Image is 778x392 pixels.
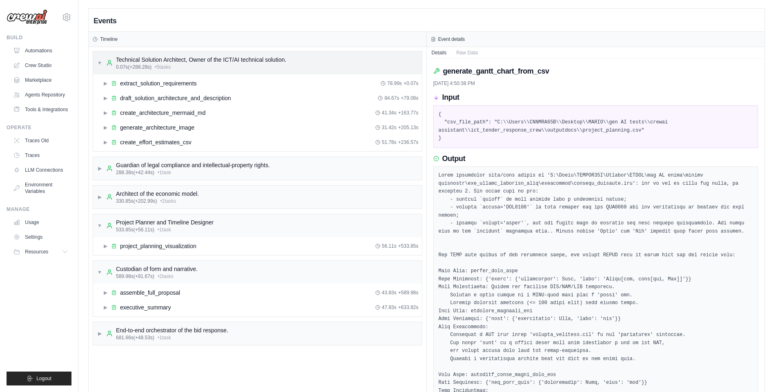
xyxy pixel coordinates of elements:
span: 589.98s (+91.67s) [116,273,154,280]
span: ▶ [103,139,108,146]
span: • 1 task [158,226,171,233]
button: Details [427,47,452,58]
div: Manage [7,206,71,213]
span: 681.66s (+48.53s) [116,334,154,341]
div: Guardian of legal compliance and intellectual-property rights. [116,161,270,169]
div: Architect of the economic model. [116,190,199,198]
img: Logo [7,9,47,25]
span: + 0.07s [403,80,418,87]
div: create_effort_estimates_csv [120,138,192,146]
a: Settings [10,231,71,244]
span: 56.11s [382,243,397,249]
a: Agents Repository [10,88,71,101]
span: Resources [25,249,48,255]
span: 78.99s [387,80,402,87]
span: + 633.82s [398,304,419,311]
h3: Output [442,155,466,164]
span: ▶ [103,110,108,116]
span: ▼ [97,60,102,66]
a: Crew Studio [10,59,71,72]
div: Widget chat [737,353,778,392]
span: ▶ [97,165,102,172]
span: Logout [36,375,51,382]
a: Tools & Integrations [10,103,71,116]
span: 84.67s [384,95,399,101]
div: extract_solution_requirements [120,79,197,87]
h2: Events [94,15,116,27]
div: executive_summary [120,303,171,311]
span: + 236.57s [398,139,419,146]
span: • 2 task s [160,198,176,204]
span: • 1 task [158,334,171,341]
span: ▶ [103,124,108,131]
span: ▶ [103,95,108,101]
a: Marketplace [10,74,71,87]
span: 51.78s [382,139,397,146]
div: generate_architecture_image [120,123,194,132]
span: ▼ [97,222,102,229]
a: Traces [10,149,71,162]
span: • 2 task s [158,273,174,280]
span: ▶ [103,80,108,87]
a: Usage [10,216,71,229]
div: Operate [7,124,71,131]
div: Technical Solution Architect, Owner of the ICT/AI technical solution. [116,56,286,64]
span: + 163.77s [398,110,419,116]
iframe: Chat Widget [737,353,778,392]
h3: Event details [438,36,465,43]
a: Traces Old [10,134,71,147]
h3: Input [442,93,459,102]
span: ▶ [103,243,108,249]
span: + 533.85s [398,243,419,249]
span: + 205.13s [398,124,419,131]
pre: { "csv_file_path": "C:\\Users\\CNNMRA65B\\Desktop\\MARIO\\gen AI tests\\crewai assistant\\ict_ten... [439,111,753,143]
button: Raw Data [451,47,483,58]
span: + 589.98s [398,289,419,296]
a: Environment Variables [10,178,71,198]
span: • 5 task s [155,64,171,70]
div: assemble_full_proposal [120,289,180,297]
div: draft_solution_architecture_and_description [120,94,231,102]
div: Build [7,34,71,41]
div: End-to-end orchestrator of the bid response. [116,326,228,334]
span: 43.83s [382,289,397,296]
span: 47.83s [382,304,397,311]
span: ▶ [97,194,102,200]
div: Custodian of form and narrative. [116,265,198,273]
span: 330.85s (+202.99s) [116,198,157,204]
div: create_architecture_mermaid_md [120,109,205,117]
span: 41.34s [382,110,397,116]
button: Resources [10,245,71,258]
span: 533.85s (+56.11s) [116,226,154,233]
span: ▶ [103,289,108,296]
span: 288.38s (+42.44s) [116,169,154,176]
span: + 79.08s [401,95,418,101]
div: Project Planner and Timeline Designer [116,218,214,226]
div: [DATE] 4:50:38 PM [433,80,758,87]
span: • 1 task [158,169,171,176]
a: LLM Connections [10,164,71,177]
span: 31.42s [382,124,397,131]
h3: Timeline [100,36,118,43]
span: ▶ [103,304,108,311]
a: Automations [10,44,71,57]
span: ▶ [97,330,102,337]
h2: generate_gantt_chart_from_csv [443,65,549,77]
span: 0.07s (+288.28s) [116,64,152,70]
button: Logout [7,372,71,385]
span: ▼ [97,269,102,276]
div: project_planning_visualization [120,242,196,250]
